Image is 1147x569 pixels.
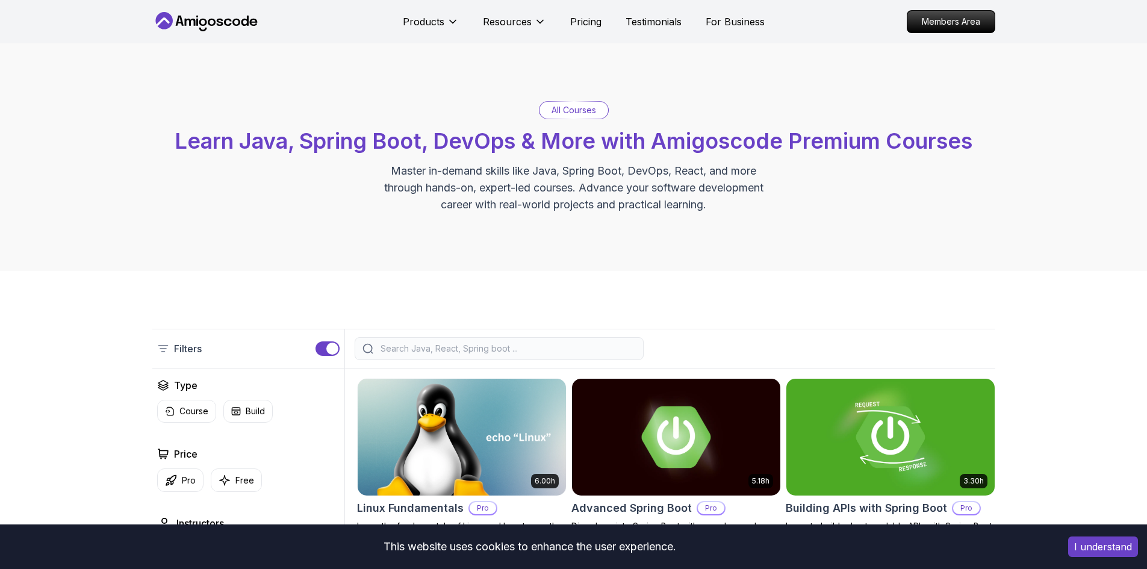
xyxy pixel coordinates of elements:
button: Course [157,400,216,423]
p: 6.00h [535,476,555,486]
button: Pro [157,468,204,492]
button: Accept cookies [1068,536,1138,557]
span: Learn Java, Spring Boot, DevOps & More with Amigoscode Premium Courses [175,128,972,154]
p: Products [403,14,444,29]
p: Pro [953,502,980,514]
p: Resources [483,14,532,29]
button: Products [403,14,459,39]
p: All Courses [552,104,596,116]
p: Free [235,474,254,487]
img: Linux Fundamentals card [358,379,566,496]
button: Free [211,468,262,492]
h2: Instructors [176,516,224,530]
h2: Building APIs with Spring Boot [786,500,947,517]
p: Learn the fundamentals of Linux and how to use the command line [357,520,567,544]
input: Search Java, React, Spring boot ... [378,343,636,355]
p: 5.18h [752,476,769,486]
p: Master in-demand skills like Java, Spring Boot, DevOps, React, and more through hands-on, expert-... [371,163,776,213]
p: Members Area [907,11,995,33]
p: 3.30h [963,476,984,486]
a: For Business [706,14,765,29]
div: This website uses cookies to enhance the user experience. [9,533,1050,560]
p: Build [246,405,265,417]
h2: Advanced Spring Boot [571,500,692,517]
p: Pro [182,474,196,487]
a: Building APIs with Spring Boot card3.30hBuilding APIs with Spring BootProLearn to build robust, s... [786,378,995,556]
p: Learn to build robust, scalable APIs with Spring Boot, mastering REST principles, JSON handling, ... [786,520,995,556]
p: Filters [174,341,202,356]
p: Pro [698,502,724,514]
a: Linux Fundamentals card6.00hLinux FundamentalsProLearn the fundamentals of Linux and how to use t... [357,378,567,544]
h2: Price [174,447,197,461]
button: Resources [483,14,546,39]
h2: Linux Fundamentals [357,500,464,517]
a: Advanced Spring Boot card5.18hAdvanced Spring BootProDive deep into Spring Boot with our advanced... [571,378,781,556]
p: Dive deep into Spring Boot with our advanced course, designed to take your skills from intermedia... [571,520,781,556]
img: Advanced Spring Boot card [572,379,780,496]
p: Course [179,405,208,417]
a: Pricing [570,14,601,29]
img: Building APIs with Spring Boot card [786,379,995,496]
h2: Type [174,378,197,393]
p: Pro [470,502,496,514]
button: Build [223,400,273,423]
a: Members Area [907,10,995,33]
a: Testimonials [626,14,682,29]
